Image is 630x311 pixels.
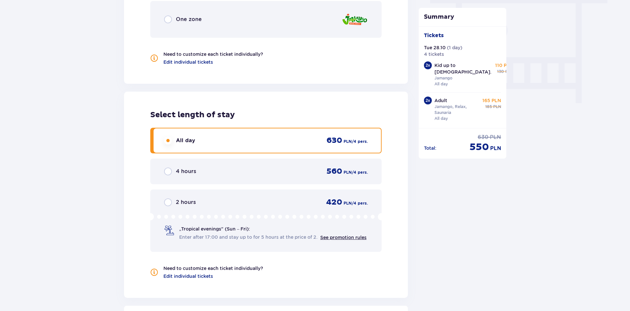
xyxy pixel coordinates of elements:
span: 2 hours [176,199,196,206]
span: PLN [490,145,501,152]
p: All day [434,81,448,87]
span: PLN [344,139,352,144]
span: 4 hours [176,168,196,175]
span: PLN [505,69,513,75]
span: „Tropical evenings" (Sun – Fri): [179,226,250,232]
span: / 4 pers. [352,169,368,175]
span: 560 [326,167,342,176]
p: Tickets [424,32,444,39]
p: Need to customize each ticket individually? [163,51,263,57]
span: / 4 pers. [352,200,368,206]
div: 2 x [424,97,432,104]
span: 185 [485,104,492,110]
p: Need to customize each ticket individually? [163,265,263,272]
span: All day [176,137,195,144]
span: 420 [326,197,342,207]
p: 165 PLN [482,97,501,104]
a: Edit individual tickets [163,273,213,279]
p: ( 1 day ) [447,44,462,51]
span: 630 [326,136,342,145]
span: PLN [344,169,352,175]
div: 2 x [424,61,432,69]
p: Summary [419,13,507,21]
p: Jamango, Relax, Saunaria [434,104,480,116]
h2: Select length of stay [150,110,382,120]
a: See promotion rules [320,235,367,240]
p: Jamango [434,75,452,81]
span: PLN [344,200,352,206]
p: Adult [434,97,447,104]
p: Total : [424,145,436,151]
span: PLN [493,104,501,110]
p: Tue 28.10 [424,44,446,51]
a: Edit individual tickets [163,59,213,65]
p: 110 PLN [495,62,513,69]
span: PLN [490,134,501,141]
span: 130 [497,69,504,75]
span: / 4 pers. [352,139,368,144]
span: 630 [478,134,489,141]
p: All day [434,116,448,122]
span: Enter after 17:00 and stay up to for 5 hours at the price of 2. [179,234,318,240]
span: One zone [176,16,202,23]
p: Kid up to [DEMOGRAPHIC_DATA]. [434,62,492,75]
img: Jamango [342,10,368,29]
span: 550 [470,141,489,153]
p: 4 tickets [424,51,444,57]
